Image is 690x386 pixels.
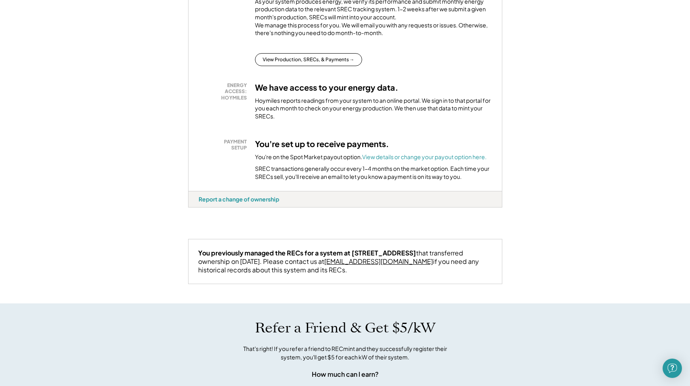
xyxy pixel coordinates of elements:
div: How much can I earn? [312,369,379,379]
h1: Refer a Friend & Get $5/kW [255,320,435,336]
div: ENERGY ACCESS: HOYMILES [203,82,247,101]
a: [EMAIL_ADDRESS][DOMAIN_NAME] [324,257,433,266]
div: scnt1hzv - VA Distributed [188,208,215,211]
button: View Production, SRECs, & Payments → [255,53,362,66]
h3: You're set up to receive payments. [255,139,389,149]
div: SREC transactions generally occur every 1-4 months on the market option. Each time your SRECs sel... [255,165,492,181]
h3: We have access to your energy data. [255,82,398,93]
div: PAYMENT SETUP [203,139,247,151]
div: That's right! If you refer a friend to RECmint and they successfully register their system, you'l... [234,344,456,361]
div: that transferred ownership on [DATE]. Please contact us at if you need any historical records abo... [198,249,492,274]
div: Hoymiles reports readings from your system to an online portal. We sign in to that portal for you... [255,97,492,120]
strong: You previously managed the RECs for a system at [STREET_ADDRESS] [198,249,416,257]
div: Report a change of ownership [199,195,279,203]
div: You're on the Spot Market payout option. [255,153,487,161]
div: Open Intercom Messenger [663,359,682,378]
a: View details or change your payout option here. [362,153,487,160]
